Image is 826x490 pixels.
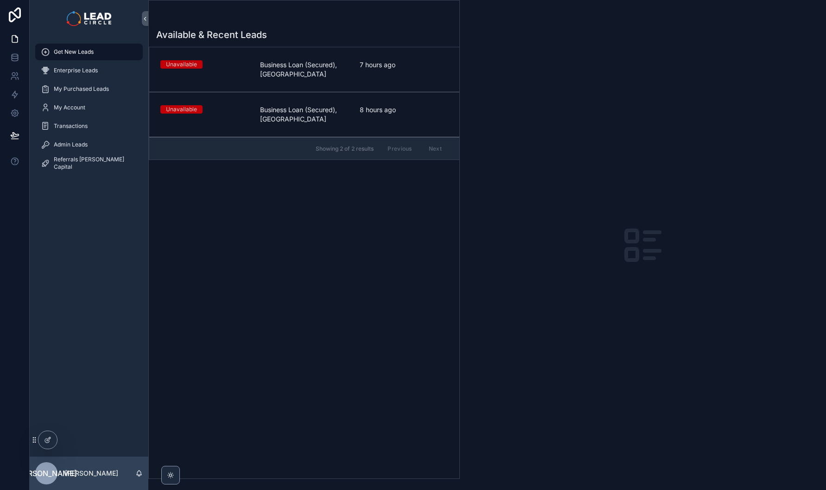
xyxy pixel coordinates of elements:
h1: Available & Recent Leads [156,28,267,41]
span: 7 hours ago [360,60,448,70]
span: Transactions [54,122,88,130]
span: My Account [54,104,85,111]
span: [PERSON_NAME] [16,468,77,479]
div: scrollable content [30,37,148,184]
span: Enterprise Leads [54,67,98,74]
span: Business Loan (Secured), [GEOGRAPHIC_DATA] [260,105,349,124]
a: UnavailableBusiness Loan (Secured), [GEOGRAPHIC_DATA]8 hours ago [149,92,459,137]
span: 8 hours ago [360,105,448,115]
p: [PERSON_NAME] [65,469,118,478]
a: Enterprise Leads [35,62,143,79]
a: My Account [35,99,143,116]
span: Referrals [PERSON_NAME] Capital [54,156,133,171]
a: Transactions [35,118,143,134]
a: Referrals [PERSON_NAME] Capital [35,155,143,172]
span: My Purchased Leads [54,85,109,93]
img: App logo [67,11,111,26]
a: Admin Leads [35,136,143,153]
span: Showing 2 of 2 results [316,145,374,153]
div: Unavailable [166,105,197,114]
div: Unavailable [166,60,197,69]
a: My Purchased Leads [35,81,143,97]
span: Business Loan (Secured), [GEOGRAPHIC_DATA] [260,60,349,79]
a: UnavailableBusiness Loan (Secured), [GEOGRAPHIC_DATA]7 hours ago [149,47,459,92]
span: Admin Leads [54,141,88,148]
a: Get New Leads [35,44,143,60]
span: Get New Leads [54,48,94,56]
